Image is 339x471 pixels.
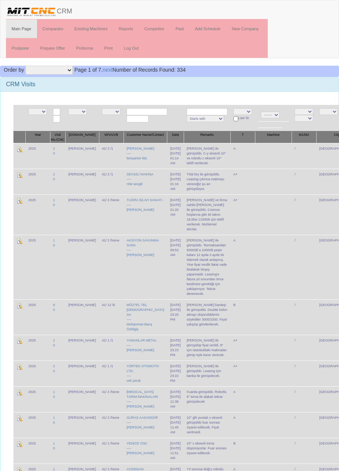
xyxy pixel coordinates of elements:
img: Edit [16,441,22,447]
a: New Company [226,19,264,38]
td: [PERSON_NAME] ile görüşüldü. Tezmaksandan 60000$`a 10000$ peşin kalanı 12 ayda 3 ayda bir ödemeli... [184,235,230,299]
td: ---- [124,299,167,335]
a: AKSİYON SAVUNMA SANA [127,238,159,247]
td: 41/ 1 /1 [99,335,124,361]
a: [MEDICAL_DATA] TARIM MAKİNALARI [127,390,158,399]
div: [DATE] 01:14 AM [170,151,181,166]
th: Remarks [184,131,230,143]
td: [PERSON_NAME] [65,143,99,169]
td: 41/ 2 /1 [99,143,124,169]
td: 2025 [25,386,50,412]
td: [PERSON_NAME] [65,169,99,194]
td: ---- [124,438,167,464]
td: [PERSON_NAME] [65,386,99,412]
td: 41/ 2 /None [99,194,124,235]
td: A+ [230,169,255,194]
td: / [292,169,316,194]
td: ---- [124,235,167,299]
th: [DOMAIN_NAME] [65,131,99,143]
a: 1 [53,416,55,419]
td: [PERSON_NAME] [65,235,99,299]
a: 1 [53,198,55,202]
td: [PERSON_NAME] ile görüşülüp fiyat verildi. 8" için istanbuldaki makinaları görüp öyle karar verecek. [184,335,230,361]
a: [PERSON_NAME] [127,147,154,150]
a: GÜRAS AASANSÖR [127,416,158,419]
td: 2025 [25,143,50,169]
a: Past [170,19,189,38]
a: 0 [53,395,55,399]
td: 41/ 2 /None [99,438,124,464]
td: 10" gfir puntalı c eksenli görüşüldü fuar sonrası ziyaret edilecek. Fiyat verilmedi. [184,412,230,438]
td: [DATE] [167,235,184,299]
img: Edit [16,338,22,344]
a: Print [99,39,118,57]
a: YAMANLAR METAL [127,339,157,342]
a: Competitor [139,19,170,38]
td: / [292,143,316,169]
div: [DATE] 09:53 AM [170,243,181,258]
a: Reports [113,19,139,38]
td: [PERSON_NAME] [65,412,99,438]
th: M1/M2 [292,131,316,143]
a: Companies [37,19,69,38]
a: Prepare Offer [34,39,70,57]
a: Log Out [118,39,144,57]
td: [DATE] [167,412,184,438]
th: Visit No./CNC [50,131,65,143]
td: 2025 [25,438,50,464]
td: A+ [230,194,255,235]
a: Main Page [6,19,37,38]
a: 0 [53,308,55,312]
th: T [230,131,255,143]
a: 0 [53,343,55,347]
a: SEVGİLİ MAKİNA [127,172,153,176]
td: 10" c eksenli torna düşünüyorlar. Fuar sonrası ziyaret edilecek. [184,438,230,464]
a: rıfat sevgili [127,182,143,186]
td: 2025 [25,412,50,438]
a: MÖZTEL TEL [DEMOGRAPHIC_DATA] SA [127,303,164,316]
img: Edit [16,146,22,152]
td: ---- [124,335,167,361]
td: 2025 [25,235,50,299]
td: 41/ 2 /None [99,412,124,438]
a: 0 [53,369,55,373]
td: [PERSON_NAME] [65,299,99,335]
a: 0 [53,203,55,207]
span: Number of Records Found: 334 [74,67,186,73]
td: 41/ 1 /1 [99,361,124,386]
td: / [292,194,316,235]
td: [DATE] [167,335,184,361]
div: [DATE] 23:22 PM [170,369,181,383]
td: 41/ 12 /6 [99,299,124,335]
td: A [230,412,255,438]
td: [PERSON_NAME] ile görüşüldü. Leasing için banka ile görüşülecek. [184,361,230,386]
td: [DATE] [167,169,184,194]
a: 1 [53,238,55,242]
td: B [230,299,255,335]
td: 41/ 2 /1 [99,169,124,194]
td: / [292,412,316,438]
td: 2025 [25,335,50,361]
a: 0 [53,152,55,155]
div: [DATE] 11:45 AM [170,420,181,435]
a: TUĞRA SİLAH SANAYİ - [127,198,164,202]
td: [DATE] [167,299,184,335]
td: ---- [124,361,167,386]
th: Year [25,131,50,143]
a: Existing Machines [69,19,113,38]
a: YÖRTEK OTOMOTİV LTD. [127,364,159,373]
td: / [292,335,316,361]
td: 41/ 2 /None [99,235,124,299]
img: header.png [6,6,57,17]
a: Add Schedule [189,19,226,38]
div: [DATE] 01:20 AM [170,203,181,217]
td: / [292,235,316,299]
td: 41/ 2 /None [99,386,124,412]
a: Proforma [71,39,99,57]
a: 0 [53,421,55,424]
td: [PERSON_NAME] [65,361,99,386]
a: 2 [53,364,55,368]
td: / [292,438,316,464]
img: Edit [16,390,22,396]
a: Postpone [6,39,34,57]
